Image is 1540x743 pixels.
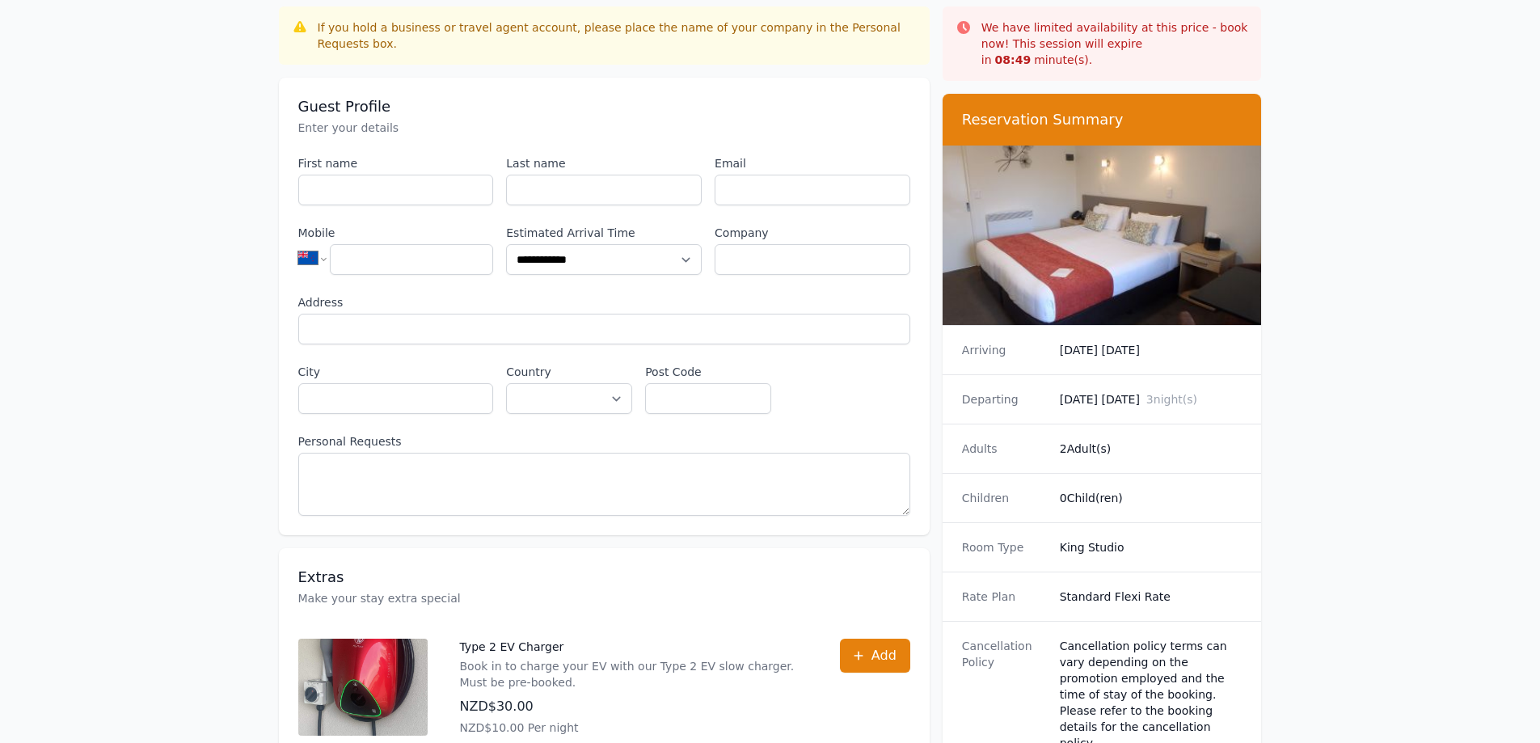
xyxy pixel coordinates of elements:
p: We have limited availability at this price - book now! This session will expire in minute(s). [981,19,1249,68]
dd: [DATE] [DATE] [1060,391,1243,407]
h3: Extras [298,568,910,587]
p: Enter your details [298,120,910,136]
img: Type 2 EV Charger [298,639,428,736]
label: Country [506,364,632,380]
dd: Standard Flexi Rate [1060,589,1243,605]
h3: Guest Profile [298,97,910,116]
label: First name [298,155,494,171]
dd: [DATE] [DATE] [1060,342,1243,358]
p: Make your stay extra special [298,590,910,606]
span: Add [871,646,897,665]
label: Last name [506,155,702,171]
label: Company [715,225,910,241]
button: Add [840,639,910,673]
dt: Children [962,490,1047,506]
strong: 08 : 49 [995,53,1032,66]
dt: Adults [962,441,1047,457]
label: Address [298,294,910,310]
span: 3 night(s) [1146,393,1197,406]
dt: Departing [962,391,1047,407]
dt: Room Type [962,539,1047,555]
dt: Arriving [962,342,1047,358]
dt: Rate Plan [962,589,1047,605]
dd: King Studio [1060,539,1243,555]
p: Type 2 EV Charger [460,639,808,655]
label: City [298,364,494,380]
h3: Reservation Summary [962,110,1243,129]
dd: 0 Child(ren) [1060,490,1243,506]
p: Book in to charge your EV with our Type 2 EV slow charger. Must be pre-booked. [460,658,808,690]
label: Estimated Arrival Time [506,225,702,241]
p: NZD$10.00 Per night [460,720,808,736]
div: If you hold a business or travel agent account, please place the name of your company in the Pers... [318,19,917,52]
label: Mobile [298,225,494,241]
label: Personal Requests [298,433,910,450]
dd: 2 Adult(s) [1060,441,1243,457]
img: King Studio [943,146,1262,325]
label: Post Code [645,364,771,380]
p: NZD$30.00 [460,697,808,716]
label: Email [715,155,910,171]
